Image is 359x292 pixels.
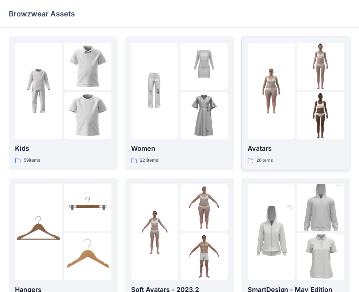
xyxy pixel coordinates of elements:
a: folder 1folder 2folder 3Women221items [125,36,234,170]
img: folder 2 [64,184,111,231]
img: folder 1 [248,197,295,268]
p: Avatars [248,143,344,154]
a: folder 1folder 2folder 3Kids59items [9,36,118,170]
img: folder 1 [131,208,178,255]
img: folder 2 [297,43,344,90]
img: folder 1 [248,68,295,115]
p: Women [131,143,228,154]
img: folder 3 [64,92,111,139]
p: Kids [15,143,111,154]
img: folder 3 [64,233,111,280]
img: folder 3 [297,92,344,139]
img: folder 2 [64,43,111,90]
img: folder 2 [180,43,228,90]
p: Browzwear Assets [9,9,75,19]
p: 26 items [256,157,273,164]
p: 221 items [140,157,158,164]
img: folder 1 [131,68,178,115]
img: folder 1 [15,68,62,115]
p: 59 items [24,157,40,164]
img: folder 1 [15,208,62,255]
a: folder 1folder 2folder 3Avatars26items [241,36,350,170]
img: folder 3 [180,92,228,139]
img: folder 2 [297,172,344,243]
img: folder 3 [180,233,228,280]
img: folder 2 [180,184,228,231]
